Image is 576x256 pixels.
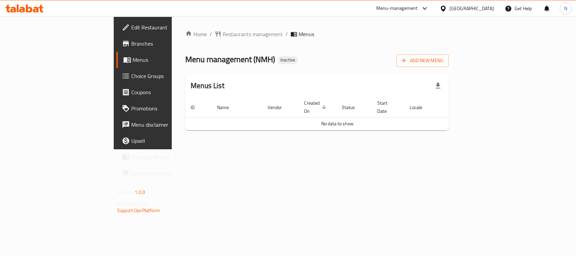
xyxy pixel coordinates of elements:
table: enhanced table [185,97,490,130]
a: Upsell [116,133,210,149]
span: Branches [131,40,204,48]
span: Coverage Report [131,153,204,161]
span: Menu management ( NMH ) [185,52,275,67]
span: Menus [133,56,204,64]
span: Status [342,103,364,111]
a: Restaurants management [215,30,283,38]
div: Menu-management [376,4,418,12]
span: Upsell [131,137,204,145]
span: Restaurants management [223,30,283,38]
h2: Menus List [191,81,224,91]
li: / [210,30,212,38]
span: Edit Restaurant [131,23,204,31]
span: No data to show [321,119,354,128]
span: Promotions [131,104,204,112]
nav: breadcrumb [185,30,449,38]
span: Locale [410,103,431,111]
button: Add New Menu [396,54,449,67]
a: Coupons [116,84,210,100]
span: Get support on: [117,199,148,208]
span: Start Date [377,99,396,115]
a: Promotions [116,100,210,117]
a: Coverage Report [116,149,210,165]
span: Menu disclaimer [131,121,204,129]
span: Vendor [268,103,291,111]
a: Grocery Checklist [116,165,210,181]
span: 1.0.0 [135,188,145,197]
span: Inactive [278,57,298,63]
a: Menu disclaimer [116,117,210,133]
span: Menus [299,30,314,38]
a: Support.OpsPlatform [117,206,160,215]
span: Choice Groups [131,72,204,80]
div: Inactive [278,56,298,64]
div: Export file [430,78,446,94]
span: ID [191,103,203,111]
li: / [285,30,288,38]
div: [GEOGRAPHIC_DATA] [449,5,494,12]
a: Choice Groups [116,68,210,84]
span: N [564,5,567,12]
span: Grocery Checklist [131,169,204,177]
th: Actions [439,97,490,118]
a: Branches [116,35,210,52]
span: Name [217,103,238,111]
span: Coupons [131,88,204,96]
a: Menus [116,52,210,68]
span: Add New Menu [402,56,443,65]
span: Created On [304,99,328,115]
a: Edit Restaurant [116,19,210,35]
span: Version: [117,188,134,197]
